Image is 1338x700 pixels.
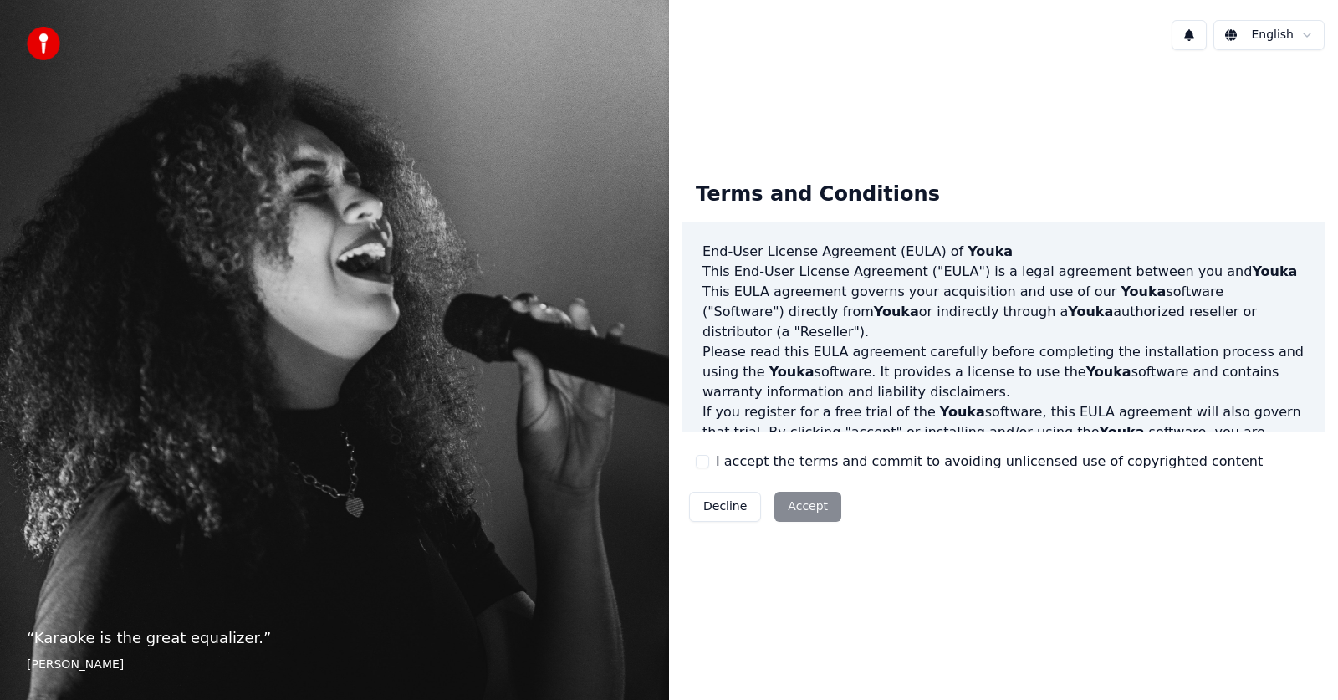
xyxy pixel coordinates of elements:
[940,404,985,420] span: Youka
[702,282,1305,342] p: This EULA agreement governs your acquisition and use of our software ("Software") directly from o...
[702,342,1305,402] p: Please read this EULA agreement carefully before completing the installation process and using th...
[689,492,761,522] button: Decline
[27,27,60,60] img: youka
[702,242,1305,262] h3: End-User License Agreement (EULA) of
[682,168,953,222] div: Terms and Conditions
[968,243,1013,259] span: Youka
[1068,304,1113,319] span: Youka
[1121,284,1166,299] span: Youka
[702,402,1305,483] p: If you register for a free trial of the software, this EULA agreement will also govern that trial...
[1086,364,1131,380] span: Youka
[1100,424,1145,440] span: Youka
[1252,263,1297,279] span: Youka
[874,304,919,319] span: Youka
[27,657,642,673] footer: [PERSON_NAME]
[716,452,1263,472] label: I accept the terms and commit to avoiding unlicensed use of copyrighted content
[702,262,1305,282] p: This End-User License Agreement ("EULA") is a legal agreement between you and
[27,626,642,650] p: “ Karaoke is the great equalizer. ”
[769,364,815,380] span: Youka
